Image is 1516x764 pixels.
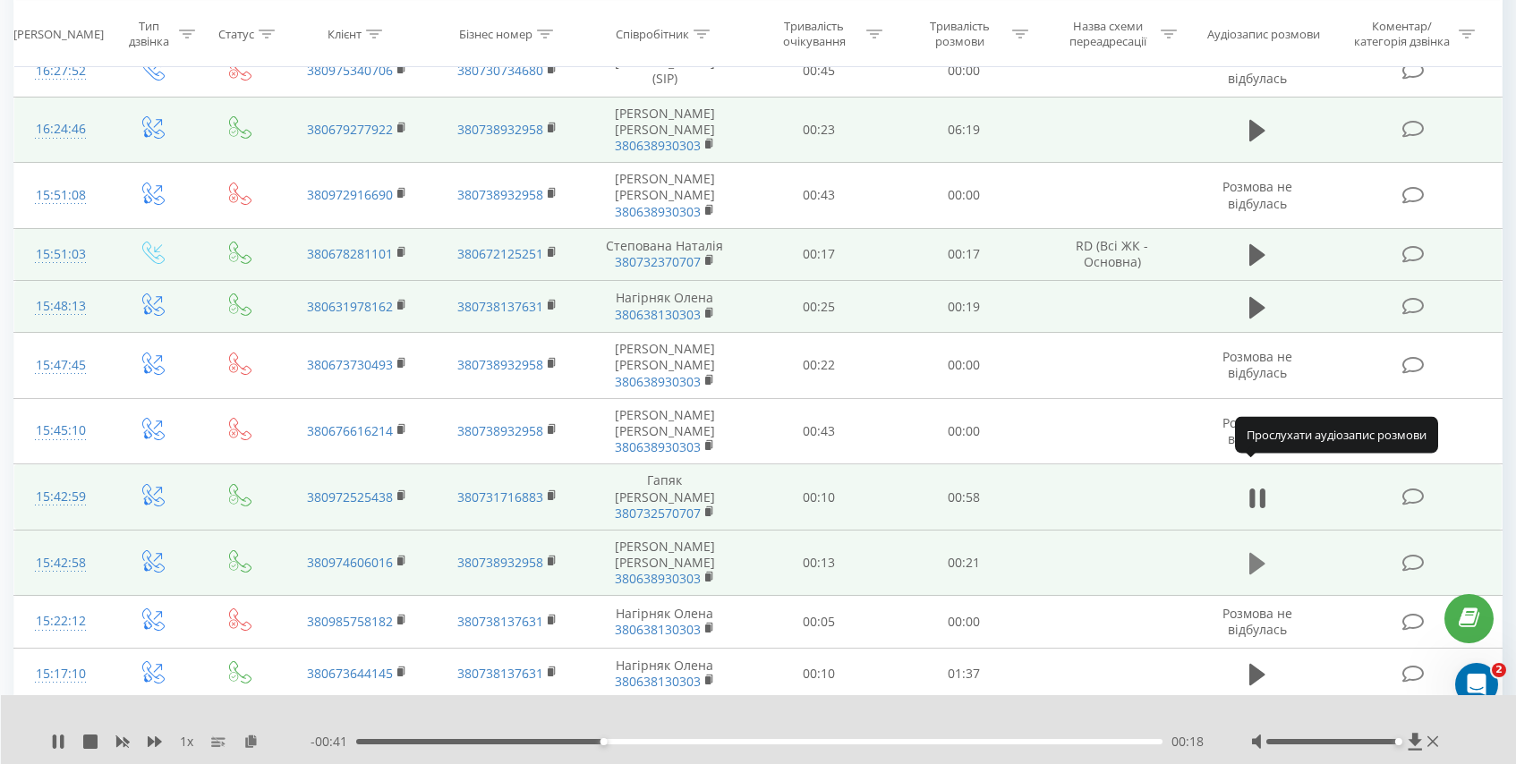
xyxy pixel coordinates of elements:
a: 380972916690 [307,186,393,203]
td: 00:19 [891,281,1036,333]
div: 15:42:59 [32,480,89,514]
td: 00:00 [891,163,1036,229]
td: 00:25 [746,281,891,333]
div: Тривалість розмови [912,19,1008,49]
a: 380638130303 [615,673,701,690]
a: 380638930303 [615,438,701,455]
a: 380676616214 [307,422,393,439]
div: Коментар/категорія дзвінка [1350,19,1454,49]
div: Accessibility label [1395,738,1402,745]
div: Співробітник [616,26,689,41]
a: 380738932958 [457,356,543,373]
td: 00:10 [746,464,891,531]
div: Клієнт [328,26,362,41]
a: 380975340706 [307,62,393,79]
td: Степована Наталія [583,228,746,280]
div: Тривалість очікування [766,19,862,49]
div: 15:51:08 [32,178,89,213]
div: 16:24:46 [32,112,89,147]
td: RD (Всі ЖК - Основна) [1036,228,1188,280]
div: Аудіозапис розмови [1207,26,1320,41]
div: 15:42:58 [32,546,89,581]
span: - 00:41 [311,733,356,751]
a: 380731716883 [457,488,543,505]
td: [PERSON_NAME] [PERSON_NAME] [583,333,746,399]
a: 380730734680 [457,62,543,79]
a: 380679277922 [307,121,393,138]
td: 00:17 [746,228,891,280]
span: Розмова не відбулась [1222,605,1292,638]
a: 380732370707 [615,253,701,270]
span: Розмова не відбулась [1222,414,1292,447]
div: Бізнес номер [459,26,532,41]
a: 380673730493 [307,356,393,373]
span: Розмова не відбулась [1222,54,1292,87]
div: Тип дзвінка [123,19,175,49]
td: 00:13 [746,530,891,596]
td: Гапяк [PERSON_NAME] [583,464,746,531]
a: 380638930303 [615,570,701,587]
div: Accessibility label [600,738,608,745]
td: 00:23 [746,97,891,163]
td: 00:21 [891,530,1036,596]
a: 380732570707 [615,505,701,522]
a: 380738932958 [457,422,543,439]
a: 380638130303 [615,621,701,638]
td: 00:00 [891,398,1036,464]
a: 380631978162 [307,298,393,315]
td: 06:19 [891,97,1036,163]
td: 01:37 [891,648,1036,700]
span: 1 x [180,733,193,751]
td: [PERSON_NAME] [PERSON_NAME] [583,398,746,464]
a: 380972525438 [307,488,393,505]
span: Розмова не відбулась [1222,348,1292,381]
td: 00:58 [891,464,1036,531]
a: 380738137631 [457,298,543,315]
a: 380738932958 [457,186,543,203]
td: [PERSON_NAME] (SIP) [583,45,746,97]
a: 380638930303 [615,203,701,220]
td: 00:00 [891,45,1036,97]
a: 380738932958 [457,554,543,571]
td: 00:17 [891,228,1036,280]
div: 15:45:10 [32,413,89,448]
div: 15:22:12 [32,604,89,639]
span: Розмова не відбулась [1222,178,1292,211]
div: 16:27:52 [32,54,89,89]
a: 380638930303 [615,137,701,154]
div: Назва схеми переадресації [1060,19,1156,49]
a: 380738932958 [457,121,543,138]
a: 380738137631 [457,613,543,630]
span: 2 [1492,663,1506,677]
td: 00:05 [746,596,891,648]
a: 380638930303 [615,373,701,390]
div: 15:47:45 [32,348,89,383]
div: [PERSON_NAME] [13,26,104,41]
td: [PERSON_NAME] [PERSON_NAME] [583,163,746,229]
td: 00:43 [746,163,891,229]
td: 00:45 [746,45,891,97]
td: 00:22 [746,333,891,399]
a: 380974606016 [307,554,393,571]
td: 00:00 [891,333,1036,399]
a: 380985758182 [307,613,393,630]
a: 380673644145 [307,665,393,682]
iframe: Intercom live chat [1455,663,1498,706]
a: 380638130303 [615,306,701,323]
td: 00:43 [746,398,891,464]
td: Нагірняк Олена [583,596,746,648]
div: 15:51:03 [32,237,89,272]
td: 00:00 [891,596,1036,648]
div: Статус [218,26,254,41]
a: 380738137631 [457,665,543,682]
td: [PERSON_NAME] [PERSON_NAME] [583,530,746,596]
span: 00:18 [1171,733,1204,751]
div: 15:17:10 [32,657,89,692]
a: 380672125251 [457,245,543,262]
div: 15:48:13 [32,289,89,324]
td: 00:10 [746,648,891,700]
a: 380678281101 [307,245,393,262]
div: Прослухати аудіозапис розмови [1235,417,1438,453]
td: [PERSON_NAME] [PERSON_NAME] [583,97,746,163]
td: Нагірняк Олена [583,648,746,700]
